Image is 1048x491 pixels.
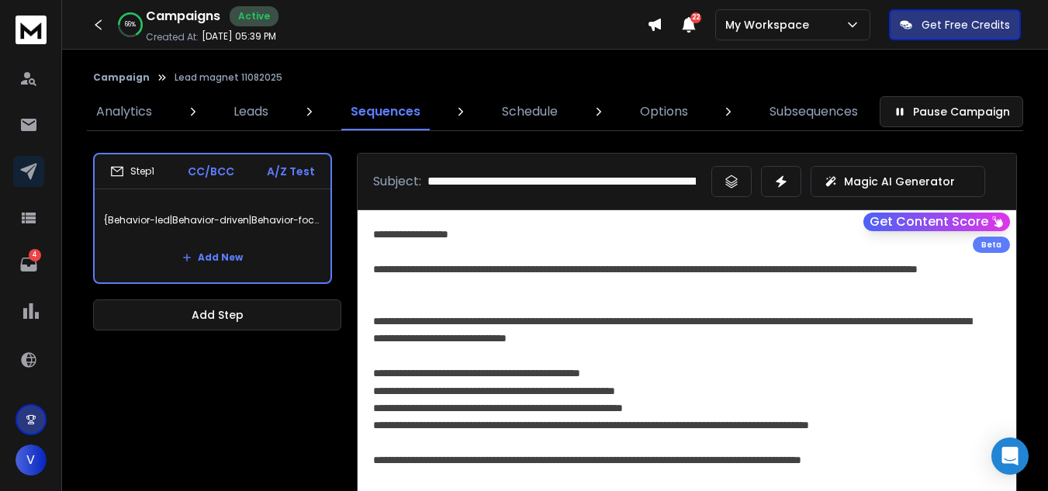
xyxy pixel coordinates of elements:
a: 4 [13,249,44,280]
div: Open Intercom Messenger [991,437,1029,475]
p: [DATE] 05:39 PM [202,30,276,43]
p: Analytics [96,102,152,121]
p: Options [640,102,688,121]
p: Subsequences [770,102,858,121]
li: Step1CC/BCCA/Z Test{Behavior-led|Behavior-driven|Behavior-focused} hiring guideAdd New [93,153,332,284]
button: Add Step [93,299,341,330]
a: Options [631,93,697,130]
a: Leads [224,93,278,130]
p: Lead magnet 11082025 [175,71,282,84]
p: {Behavior-led|Behavior-driven|Behavior-focused} hiring guide [104,199,321,242]
p: Subject: [373,172,421,191]
p: A/Z Test [267,164,315,179]
div: Active [230,6,278,26]
p: 66 % [125,20,136,29]
p: Magic AI Generator [844,174,955,189]
button: V [16,444,47,475]
div: Beta [973,237,1010,253]
button: Get Free Credits [889,9,1021,40]
img: logo [16,16,47,44]
p: Leads [233,102,268,121]
p: Created At: [146,31,199,43]
a: Sequences [341,93,430,130]
button: Add New [170,242,255,273]
p: My Workspace [725,17,815,33]
button: Campaign [93,71,150,84]
p: 4 [29,249,41,261]
div: Step 1 [110,164,154,178]
p: Schedule [502,102,558,121]
button: Magic AI Generator [811,166,985,197]
p: Sequences [351,102,420,121]
a: Schedule [493,93,567,130]
h1: Campaigns [146,7,220,26]
button: Pause Campaign [880,96,1023,127]
a: Analytics [87,93,161,130]
p: Get Free Credits [922,17,1010,33]
button: Get Content Score [863,213,1010,231]
p: CC/BCC [188,164,234,179]
span: 22 [690,12,701,23]
a: Subsequences [760,93,867,130]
